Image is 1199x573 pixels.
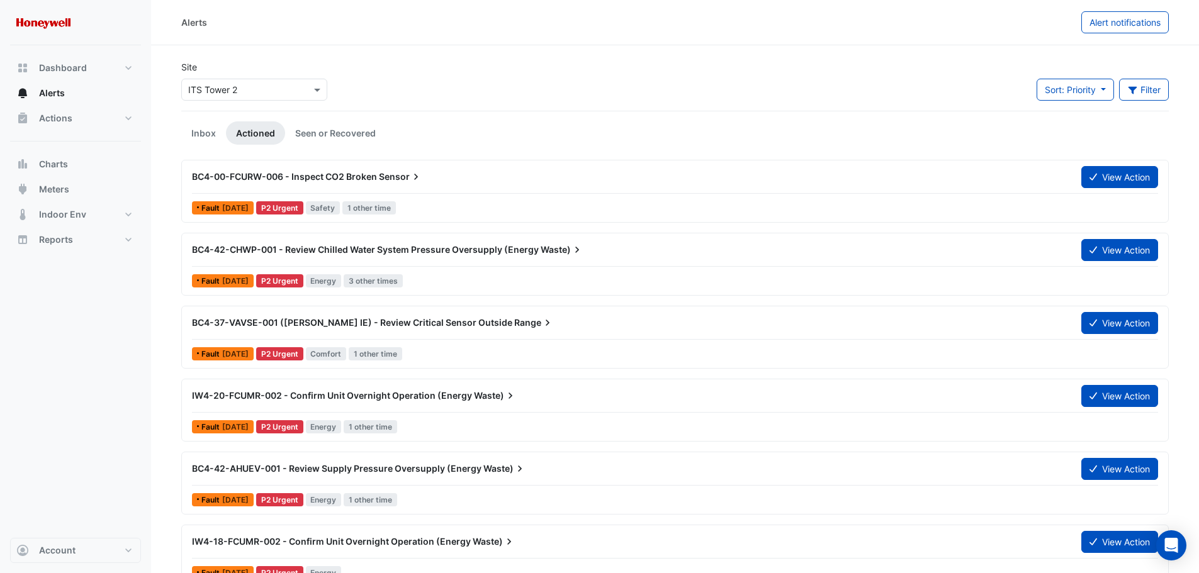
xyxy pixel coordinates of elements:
span: Alert notifications [1089,17,1161,28]
span: Tue 22-Apr-2025 09:01 AEST [222,349,249,359]
span: Reports [39,233,73,246]
span: Sensor [379,170,422,183]
span: Meters [39,183,69,196]
span: Charts [39,158,68,170]
button: View Action [1081,531,1158,553]
span: Mon 22-Sep-2025 09:33 AEST [222,276,249,286]
span: BC4-42-CHWP-001 - Review Chilled Water System Pressure Oversupply (Energy [192,244,539,255]
button: Indoor Env [10,202,141,227]
span: Tue 30-Apr-2024 09:36 AEST [222,495,249,504]
span: Comfort [306,347,347,360]
span: Account [39,544,76,557]
button: View Action [1081,385,1158,407]
button: View Action [1081,166,1158,188]
span: BC4-00-FCURW-006 - Inspect CO2 Broken [192,171,377,182]
app-icon: Reports [16,233,29,246]
div: Open Intercom Messenger [1156,530,1186,560]
span: 1 other time [342,201,396,214]
app-icon: Charts [16,158,29,170]
span: Safety [306,201,341,214]
div: P2 Urgent [256,201,303,214]
app-icon: Dashboard [16,62,29,74]
span: IW4-18-FCUMR-002 - Confirm Unit Overnight Operation (Energy [192,536,471,547]
button: Meters [10,177,141,202]
button: View Action [1081,312,1158,334]
span: Thu 16-May-2024 22:03 AEST [222,422,249,431]
span: 1 other time [344,493,397,506]
span: Fault [201,350,222,358]
span: BC4-37-VAVSE-001 ([PERSON_NAME] IE) - Review Critical Sensor Outside [192,317,512,328]
a: Actioned [226,121,285,145]
span: Fault [201,204,222,212]
span: IW4-20-FCUMR-002 - Confirm Unit Overnight Operation (Energy [192,390,472,401]
span: Energy [306,493,342,506]
span: Tue 23-Sep-2025 08:01 AEST [222,203,249,213]
span: Sort: Priority [1045,84,1096,95]
button: Alert notifications [1081,11,1169,33]
button: Charts [10,152,141,177]
button: View Action [1081,458,1158,480]
div: P2 Urgent [256,420,303,433]
span: Energy [306,274,342,287]
span: Alerts [39,87,65,99]
a: Inbox [181,121,226,145]
app-icon: Indoor Env [16,208,29,221]
div: P2 Urgent [256,347,303,360]
span: Fault [201,277,222,285]
app-icon: Meters [16,183,29,196]
div: Alerts [181,16,207,29]
label: Site [181,60,197,74]
span: Fault [201,496,222,504]
span: Waste) [541,243,583,256]
button: Actions [10,106,141,131]
span: Fault [201,423,222,431]
span: 1 other time [344,420,397,433]
span: 3 other times [344,274,403,287]
div: P2 Urgent [256,274,303,287]
div: P2 Urgent [256,493,303,506]
button: Sort: Priority [1037,79,1114,101]
img: Company Logo [15,10,72,35]
span: Energy [306,420,342,433]
a: Seen or Recovered [285,121,386,145]
span: Dashboard [39,62,87,74]
button: Alerts [10,81,141,106]
button: Reports [10,227,141,252]
span: Actions [39,112,72,125]
app-icon: Alerts [16,87,29,99]
span: Range [514,316,554,329]
span: Waste) [474,389,517,402]
span: Indoor Env [39,208,86,221]
button: Account [10,538,141,563]
span: Waste) [473,535,515,548]
button: View Action [1081,239,1158,261]
button: Dashboard [10,55,141,81]
button: Filter [1119,79,1169,101]
span: 1 other time [349,347,402,360]
app-icon: Actions [16,112,29,125]
span: Waste) [483,462,526,475]
span: BC4-42-AHUEV-001 - Review Supply Pressure Oversupply (Energy [192,463,481,474]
